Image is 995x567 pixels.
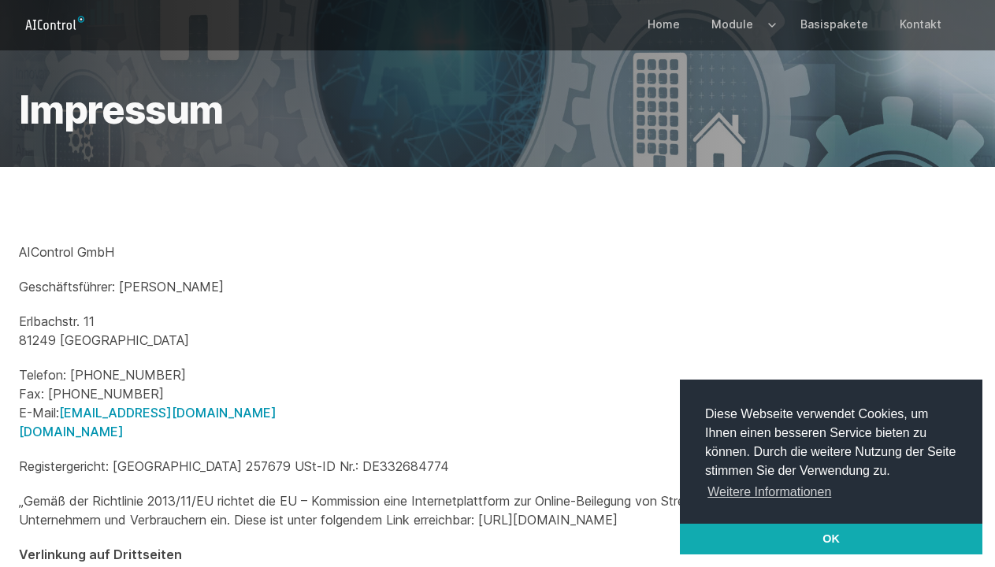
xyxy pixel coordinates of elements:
p: Geschäftsführer: [PERSON_NAME] [19,277,976,296]
p: Erlbachstr. 11 81249 [GEOGRAPHIC_DATA] [19,312,976,350]
a: learn more about cookies [705,480,834,504]
a: Logo [19,11,97,36]
a: Basispakete [791,2,878,47]
a: dismiss cookie message [680,524,982,555]
a: Kontakt [890,2,951,47]
a: [EMAIL_ADDRESS][DOMAIN_NAME] [59,405,277,421]
p: Registergericht: [GEOGRAPHIC_DATA] 257679 USt-ID Nr.: DE332684774 [19,457,976,476]
strong: Verlinkung auf Drittseiten [19,547,182,562]
a: Module [702,2,763,47]
button: Expand / collapse menu [763,2,778,47]
a: Home [638,2,689,47]
h1: Impressum [19,91,976,129]
div: cookieconsent [680,380,982,554]
p: AIControl GmbH [19,243,976,261]
span: Diese Webseite verwendet Cookies, um Ihnen einen besseren Service bieten zu können. Durch die wei... [705,405,957,504]
p: „Gemäß der Richtlinie 2013/11/EU richtet die EU – Kommission eine Internetplattform zur Online-Be... [19,491,976,529]
a: [DOMAIN_NAME] [19,424,124,439]
p: Telefon: [PHONE_NUMBER] Fax: [PHONE_NUMBER] E-Mail: [19,365,976,441]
